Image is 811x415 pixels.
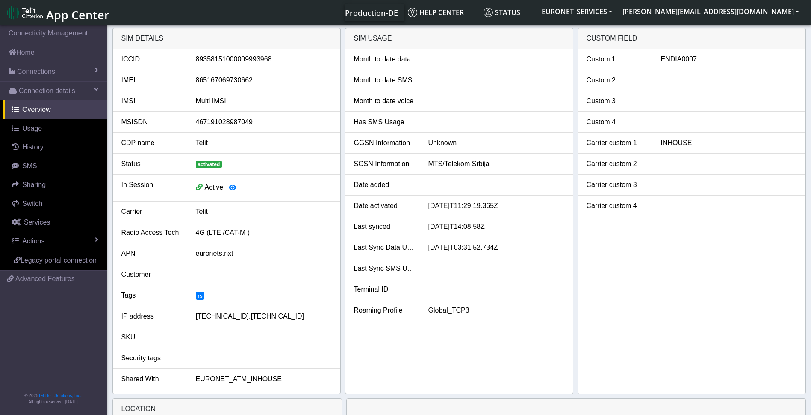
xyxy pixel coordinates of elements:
[348,263,422,274] div: Last Sync SMS Usage
[115,332,189,342] div: SKU
[115,54,189,64] div: ICCID
[348,180,422,190] div: Date added
[3,213,107,232] a: Services
[115,311,189,321] div: IP address
[578,28,805,49] div: Custom field
[189,96,338,106] div: Multi IMSI
[3,232,107,251] a: Actions
[484,8,520,17] span: Status
[404,4,480,21] a: Help center
[422,243,571,253] div: [DATE]T03:31:52.734Z
[580,96,655,106] div: Custom 3
[189,54,338,64] div: 89358151000009993968
[22,125,42,132] span: Usage
[196,161,222,168] span: activated
[655,54,803,64] div: ENDIA0007
[422,222,571,232] div: [DATE]T14:08:58Z
[19,86,75,96] span: Connection details
[345,28,573,49] div: SIM usage
[348,222,422,232] div: Last synced
[223,180,242,196] button: View session details
[348,138,422,148] div: GGSN Information
[115,159,189,169] div: Status
[580,75,655,85] div: Custom 2
[24,219,50,226] span: Services
[422,305,571,316] div: Global_TCP3
[348,117,422,127] div: Has SMS Usage
[348,243,422,253] div: Last Sync Data Usage
[22,162,37,170] span: SMS
[3,157,107,175] a: SMS
[38,393,81,398] a: Telit IoT Solutions, Inc.
[46,7,109,23] span: App Center
[348,284,422,295] div: Terminal ID
[189,248,338,259] div: euronets.nxt
[3,175,107,194] a: Sharing
[348,96,422,106] div: Month to date voice
[115,138,189,148] div: CDP name
[345,8,398,18] span: Production-DE
[196,375,282,383] span: EURONET_ATM_INHOUSE
[580,117,655,127] div: Custom 4
[115,353,189,363] div: Security tags
[345,4,398,21] a: Your current platform instance
[3,138,107,157] a: History
[115,290,189,301] div: Tags
[617,4,804,19] button: [PERSON_NAME][EMAIL_ADDRESS][DOMAIN_NAME]
[115,96,189,106] div: IMSI
[348,75,422,85] div: Month to date SMS
[348,159,422,169] div: SGSN Information
[115,374,189,384] div: Shared With
[115,75,189,85] div: IMEI
[115,269,189,280] div: Customer
[115,248,189,259] div: APN
[348,201,422,211] div: Date activated
[348,54,422,64] div: Month to date data
[655,138,803,148] div: INHOUSE
[21,257,97,264] span: Legacy portal connection
[115,207,189,217] div: Carrier
[189,311,338,321] div: [TECHNICAL_ID],[TECHNICAL_ID]
[484,8,493,17] img: status.svg
[22,106,51,113] span: Overview
[189,228,338,238] div: 4G (LTE /CAT-M )
[408,8,417,17] img: knowledge.svg
[115,117,189,127] div: MSISDN
[422,138,571,148] div: Unknown
[22,181,46,188] span: Sharing
[7,3,108,22] a: App Center
[580,159,655,169] div: Carrier custom 2
[422,201,571,211] div: [DATE]T11:29:19.365Z
[580,180,655,190] div: Carrier custom 3
[17,67,55,77] span: Connections
[22,143,44,151] span: History
[15,274,75,284] span: Advanced Features
[189,207,338,217] div: Telit
[7,6,43,20] img: logo-telit-cinterion-gw-new.png
[580,138,655,148] div: Carrier custom 1
[205,184,224,191] span: Active
[537,4,617,19] button: EURONET_SERVICES
[189,117,338,127] div: 467191028987049
[480,4,537,21] a: Status
[422,159,571,169] div: MTS/Telekom Srbija
[115,228,189,238] div: Radio Access Tech
[3,100,107,119] a: Overview
[580,54,655,64] div: Custom 1
[348,305,422,316] div: Roaming Profile
[189,138,338,148] div: Telit
[115,180,189,196] div: In Session
[196,292,205,300] span: rs
[580,201,655,211] div: Carrier custom 4
[408,8,464,17] span: Help center
[113,28,340,49] div: SIM details
[22,237,44,245] span: Actions
[189,75,338,85] div: 865167069730662
[3,119,107,138] a: Usage
[3,194,107,213] a: Switch
[22,200,42,207] span: Switch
